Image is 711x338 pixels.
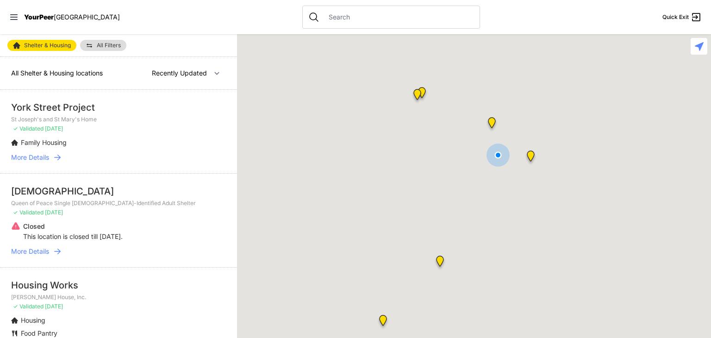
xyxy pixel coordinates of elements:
p: Closed [23,222,123,231]
span: [GEOGRAPHIC_DATA] [54,13,120,21]
a: More Details [11,153,226,162]
a: Quick Exit [662,12,702,23]
span: Family Housing [21,138,67,146]
span: All Shelter & Housing locations [11,69,103,77]
a: Shelter & Housing [7,40,76,51]
div: ServiceLine [408,85,427,107]
a: More Details [11,247,226,256]
div: 30th Street Intake Center for Men [521,147,540,169]
a: YourPeer[GEOGRAPHIC_DATA] [24,14,120,20]
span: More Details [11,153,49,162]
span: Shelter & Housing [24,43,71,48]
span: All Filters [97,43,121,48]
div: Housing Works [11,279,226,292]
span: [DATE] [45,209,63,216]
span: ✓ Validated [13,303,44,310]
span: More Details [11,247,49,256]
span: Quick Exit [662,13,689,21]
div: Third Street Men's Shelter and Clinic [430,252,449,274]
input: Search [323,13,474,22]
span: Food Pantry [21,329,57,337]
p: [PERSON_NAME] House, Inc. [11,294,226,301]
div: Mainchance Adult Drop-in Center [482,113,501,136]
span: [DATE] [45,125,63,132]
span: Housing [21,316,45,324]
span: ✓ Validated [13,209,44,216]
div: York Street Project [11,101,226,114]
div: Antonio Olivieri Drop-in Center [412,83,431,106]
a: All Filters [80,40,126,51]
p: Queen of Peace Single [DEMOGRAPHIC_DATA]-Identified Adult Shelter [11,200,226,207]
p: This location is closed till [DATE]. [23,232,123,241]
span: [DATE] [45,303,63,310]
div: [DEMOGRAPHIC_DATA] [11,185,226,198]
div: You are here! [483,140,513,170]
p: St Joseph's and St Mary's Home [11,116,226,123]
span: YourPeer [24,13,54,21]
span: ✓ Validated [13,125,44,132]
div: Tribeca Campus/New York City Rescue Mission [374,311,393,333]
